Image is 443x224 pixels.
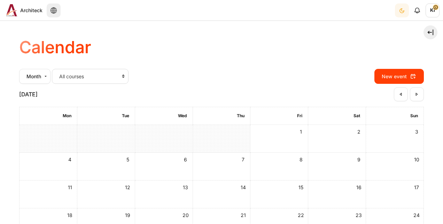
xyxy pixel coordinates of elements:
span: 20 [180,210,191,221]
span: Month [26,73,41,80]
span: 22 [296,210,306,221]
span: 19 [123,210,133,221]
span: 2 [353,127,364,137]
span: 10 [411,154,422,165]
span: 12 [123,182,133,193]
span: 5 [123,154,133,165]
span: 8 [296,154,306,165]
span: Sun [410,113,418,118]
span: 4 [65,154,75,165]
span: 24 [411,210,422,221]
span: 9 [353,154,364,165]
span: 18 [65,210,75,221]
span: Sat [353,113,360,118]
span: Tue [122,113,129,118]
div: Show notification window with no new notifications [410,3,424,17]
button: Light Mode Dark Mode [395,3,409,17]
a: User menu [426,3,440,17]
span: 3 [411,127,422,137]
span: 15 [296,182,306,193]
span: 7 [238,154,248,165]
span: 16 [353,182,364,193]
span: 1 [296,127,306,137]
a: Architeck Architeck [3,4,42,16]
img: Architeck [6,4,17,16]
h4: [DATE] [19,90,38,98]
span: New event [382,73,407,80]
span: 11 [65,182,75,193]
span: 6 [180,154,191,165]
button: Month [19,69,50,83]
span: KI [426,3,440,17]
span: 13 [180,182,191,193]
h1: Calendar [19,37,91,58]
span: 14 [238,182,248,193]
span: Fri [297,113,302,118]
span: Wed [178,113,187,118]
div: Dark Mode [396,3,408,17]
button: New event [374,69,424,83]
span: Architeck [20,7,42,14]
span: 21 [238,210,248,221]
span: Thu [237,113,244,118]
span: Mon [63,113,71,118]
button: Languages [47,3,61,17]
span: 23 [353,210,364,221]
span: 17 [411,182,422,193]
